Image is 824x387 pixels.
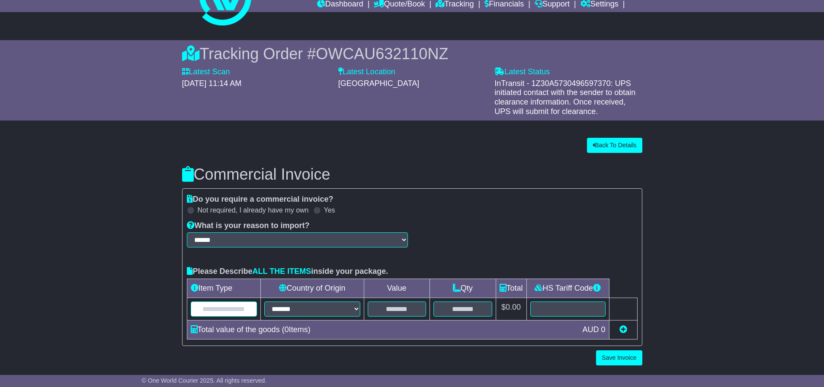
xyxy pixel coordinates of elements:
td: $ [496,298,526,320]
div: Total value of the goods ( Items) [186,324,578,336]
label: Not required, I already have my own [198,206,309,214]
label: Do you require a commercial invoice? [187,195,333,204]
span: 0 [601,325,605,334]
td: Country of Origin [261,279,364,298]
label: Latest Status [494,67,550,77]
span: OWCAU632110NZ [316,45,448,63]
span: ALL THE ITEMS [253,267,311,276]
a: Add new item [619,325,627,334]
td: HS Tariff Code [526,279,609,298]
td: Total [496,279,526,298]
td: Value [364,279,430,298]
label: Please Describe inside your package. [187,267,388,276]
span: AUD [582,325,599,334]
span: InTransit - 1Z30A5730496597370: UPS initiated contact with the sender to obtain clearance informa... [494,79,635,116]
button: Back To Details [587,138,642,153]
td: Qty [430,279,496,298]
td: Item Type [187,279,261,298]
span: [DATE] 11:14 AM [182,79,242,88]
label: Latest Location [338,67,395,77]
span: [GEOGRAPHIC_DATA] [338,79,419,88]
span: 0.00 [506,303,521,311]
span: © One World Courier 2025. All rights reserved. [142,377,267,384]
button: Save Invoice [596,350,642,365]
div: Tracking Order # [182,44,642,63]
label: Yes [324,206,335,214]
h3: Commercial Invoice [182,166,642,183]
label: Latest Scan [182,67,230,77]
span: 0 [285,325,289,334]
label: What is your reason to import? [187,221,310,231]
